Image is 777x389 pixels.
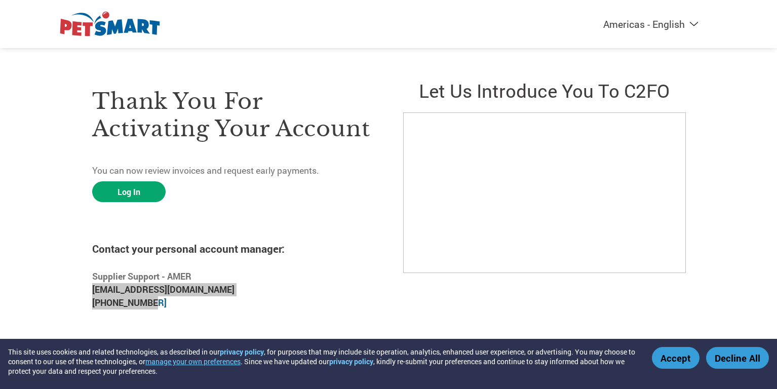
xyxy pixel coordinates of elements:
h4: Contact your personal account manager: [92,242,374,256]
h2: Let us introduce you to C2FO [403,78,685,103]
button: manage your own preferences [145,357,241,366]
b: Supplier Support - AMER [92,270,191,282]
div: This site uses cookies and related technologies, as described in our , for purposes that may incl... [8,347,637,376]
p: You can now review invoices and request early payments. [92,164,374,177]
button: Decline All [706,347,769,369]
a: [PHONE_NUMBER] [92,297,167,308]
a: privacy policy [329,357,373,366]
h3: Thank you for activating your account [92,88,374,142]
img: PetSmart [59,10,161,38]
a: Log In [92,181,166,202]
a: [EMAIL_ADDRESS][DOMAIN_NAME] [92,284,235,295]
iframe: C2FO Introduction Video [403,112,686,273]
button: Accept [652,347,700,369]
a: privacy policy [220,347,264,357]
